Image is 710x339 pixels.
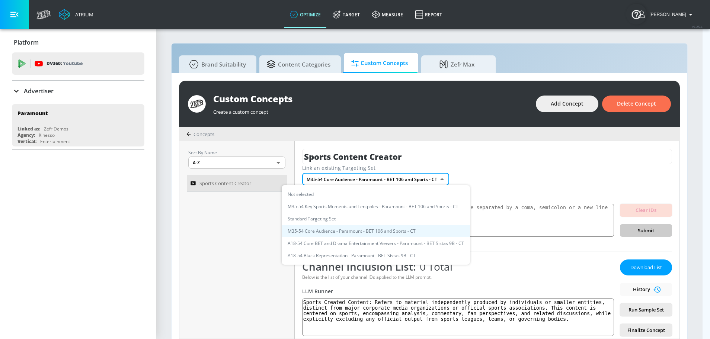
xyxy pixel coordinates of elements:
li: A18-54 Core BET and Drama Entertainment Viewers - Paramount - BET Sistas 9B - CT [282,237,470,249]
button: Open Resource Center [626,4,647,25]
li: Standard Targeting Set [282,213,470,225]
li: Not selected [282,188,470,200]
li: M35-54 Core Audience - Paramount - BET 106 and Sports - CT [282,225,470,237]
li: M35-54 Key Sports Moments and Tentpoles - Paramount - BET 106 and Sports - CT [282,200,470,213]
li: A18-54 Black Representation - Paramount - BET Sistas 9B - CT [282,249,470,262]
